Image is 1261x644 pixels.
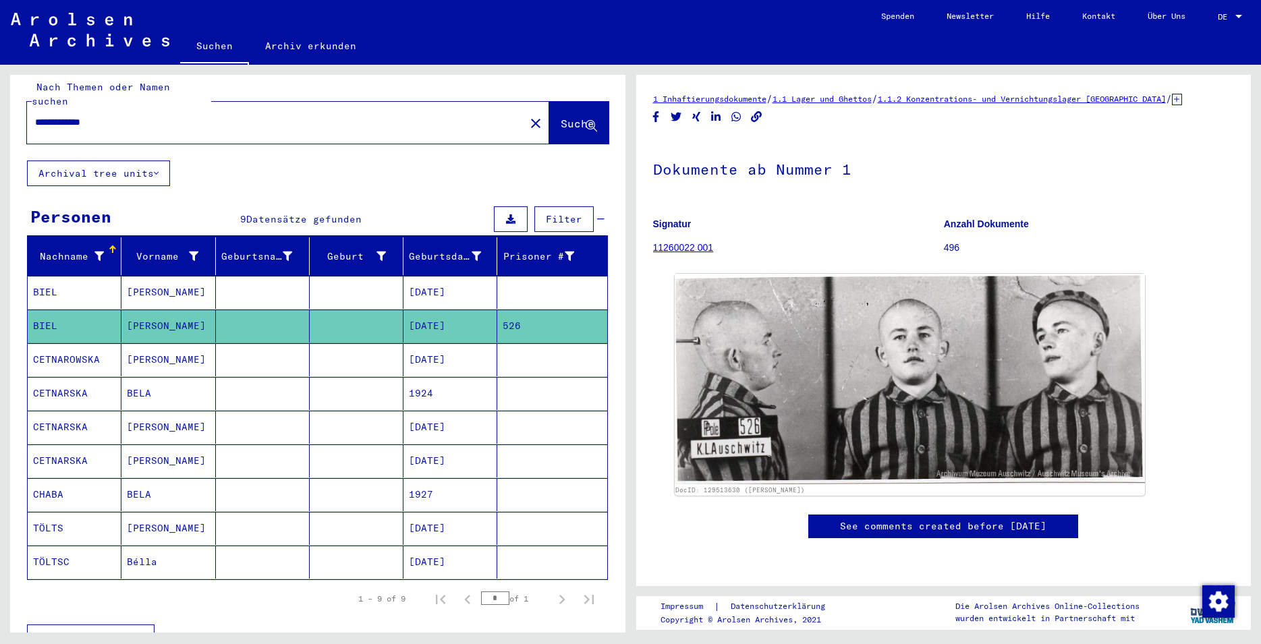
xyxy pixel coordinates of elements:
[240,213,246,225] span: 9
[221,245,309,267] div: Geburtsname
[28,512,121,545] mat-cell: TÖLTS
[28,478,121,511] mat-cell: CHABA
[246,213,362,225] span: Datensätze gefunden
[944,241,1234,255] p: 496
[127,245,215,267] div: Vorname
[454,585,481,612] button: Previous page
[1166,92,1172,105] span: /
[549,102,609,144] button: Suche
[669,109,683,125] button: Share on Twitter
[403,377,497,410] mat-cell: 1924
[315,245,403,267] div: Geburt‏
[1202,585,1235,618] img: Zustimmung ändern
[403,478,497,511] mat-cell: 1927
[38,631,136,643] span: Weniger anzeigen
[403,512,497,545] mat-cell: [DATE]
[358,593,405,605] div: 1 – 9 of 9
[481,592,549,605] div: of 1
[1218,12,1233,22] span: DE
[653,218,692,229] b: Signatur
[180,30,249,65] a: Suchen
[30,204,111,229] div: Personen
[249,30,372,62] a: Archiv erkunden
[216,237,310,275] mat-header-cell: Geburtsname
[649,109,663,125] button: Share on Facebook
[28,310,121,343] mat-cell: BIEL
[675,274,1146,484] img: 001.jpg
[675,486,805,494] a: DocID: 129513630 ([PERSON_NAME])
[403,411,497,444] mat-cell: [DATE]
[121,310,215,343] mat-cell: [PERSON_NAME]
[28,377,121,410] mat-cell: CETNARSKA
[121,546,215,579] mat-cell: Bélla
[750,109,764,125] button: Copy link
[661,614,841,626] p: Copyright © Arolsen Archives, 2021
[497,237,607,275] mat-header-cell: Prisoner #
[497,310,607,343] mat-cell: 526
[522,109,549,136] button: Clear
[840,519,1046,533] a: See comments created before [DATE]
[528,115,544,131] mat-icon: close
[534,206,594,232] button: Filter
[729,109,744,125] button: Share on WhatsApp
[427,585,454,612] button: First page
[1187,595,1238,629] img: yv_logo.png
[409,245,498,267] div: Geburtsdatum
[33,250,104,264] div: Nachname
[503,250,573,264] div: Prisoner #
[121,478,215,511] mat-cell: BELA
[28,444,121,477] mat-cell: CETNARSKA
[121,512,215,545] mat-cell: [PERSON_NAME]
[403,310,497,343] mat-cell: [DATE]
[872,92,878,105] span: /
[690,109,704,125] button: Share on Xing
[409,250,481,264] div: Geburtsdatum
[709,109,723,125] button: Share on LinkedIn
[121,444,215,477] mat-cell: [PERSON_NAME]
[653,94,766,104] a: 1 Inhaftierungsdokumente
[32,81,170,107] mat-label: Nach Themen oder Namen suchen
[720,599,841,614] a: Datenschutzerklärung
[403,444,497,477] mat-cell: [DATE]
[11,13,169,47] img: Arolsen_neg.svg
[773,94,872,104] a: 1.1 Lager und Ghettos
[315,250,386,264] div: Geburt‏
[121,377,215,410] mat-cell: BELA
[766,92,773,105] span: /
[403,343,497,376] mat-cell: [DATE]
[661,599,714,614] a: Impressum
[403,546,497,579] mat-cell: [DATE]
[33,245,121,267] div: Nachname
[955,612,1140,624] p: wurden entwickelt in Partnerschaft mit
[28,411,121,444] mat-cell: CETNARSKA
[576,585,603,612] button: Last page
[955,600,1140,612] p: Die Arolsen Archives Online-Collections
[121,237,215,275] mat-header-cell: Vorname
[653,242,714,253] a: 11260022 001
[944,218,1029,229] b: Anzahl Dokumente
[546,213,582,225] span: Filter
[221,250,292,264] div: Geburtsname
[549,585,576,612] button: Next page
[653,138,1235,198] h1: Dokumente ab Nummer 1
[127,250,198,264] div: Vorname
[28,546,121,579] mat-cell: TÖLTSC
[661,599,841,614] div: |
[28,276,121,309] mat-cell: BIEL
[403,237,497,275] mat-header-cell: Geburtsdatum
[403,276,497,309] mat-cell: [DATE]
[121,276,215,309] mat-cell: [PERSON_NAME]
[28,237,121,275] mat-header-cell: Nachname
[561,117,594,130] span: Suche
[503,245,590,267] div: Prisoner #
[121,343,215,376] mat-cell: [PERSON_NAME]
[878,94,1166,104] a: 1.1.2 Konzentrations- und Vernichtungslager [GEOGRAPHIC_DATA]
[121,411,215,444] mat-cell: [PERSON_NAME]
[28,343,121,376] mat-cell: CETNAROWSKA
[27,160,170,186] button: Archival tree units
[310,237,403,275] mat-header-cell: Geburt‏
